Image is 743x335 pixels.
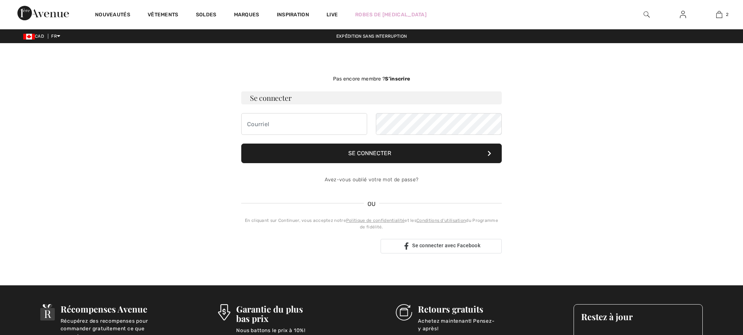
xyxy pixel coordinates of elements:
iframe: Bouton "Se connecter avec Google" [238,238,378,254]
a: Vêtements [148,12,178,19]
img: Mon panier [716,10,722,19]
span: Inspiration [277,12,309,19]
a: Avez-vous oublié votre mot de passe? [325,177,419,183]
a: Robes de [MEDICAL_DATA] [355,11,427,18]
p: Récupérez des recompenses pour commander gratuitement ce que vous aimez. [61,317,149,332]
span: 2 [726,11,728,18]
img: Mes infos [680,10,686,19]
img: recherche [644,10,650,19]
a: Conditions d'utilisation [416,218,466,223]
h3: Se connecter [241,91,502,104]
a: Se connecter [674,10,692,19]
a: Nouveautés [95,12,130,19]
a: 2 [701,10,737,19]
button: Se connecter [241,144,502,163]
span: FR [51,34,60,39]
span: Se connecter avec Facebook [412,243,480,248]
img: Récompenses Avenue [40,304,55,320]
h3: Restez à jour [581,312,695,321]
a: Politique de confidentialité [346,218,405,223]
p: Achetez maintenant! Pensez-y après! [418,317,505,332]
a: Soldes [196,12,217,19]
h3: Retours gratuits [418,304,505,314]
h3: Garantie du plus bas prix [236,304,327,323]
span: OU [364,200,379,208]
span: CAD [23,34,47,39]
a: Live [327,11,338,18]
iframe: Ouvre un widget dans lequel vous pouvez trouver plus d’informations [697,313,736,331]
img: Canadian Dollar [23,34,35,40]
div: Pas encore membre ? [241,75,502,83]
a: Se connecter avec Facebook [381,239,502,253]
img: 1ère Avenue [17,6,69,20]
div: En cliquant sur Continuer, vous acceptez notre et les du Programme de fidélité. [241,217,502,230]
h3: Récompenses Avenue [61,304,149,314]
a: Marques [234,12,259,19]
input: Courriel [241,113,367,135]
img: Retours gratuits [396,304,412,320]
img: Garantie du plus bas prix [218,304,230,320]
strong: S’inscrire [385,76,410,82]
